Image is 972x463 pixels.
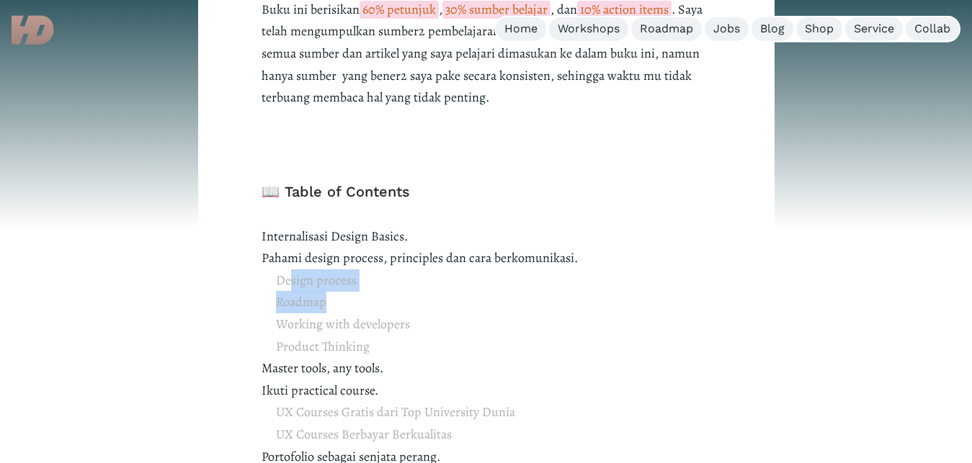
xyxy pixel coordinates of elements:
[549,17,628,41] a: Workshops
[796,17,842,41] a: Shop
[276,269,410,357] span: Design process Roadmap Working with developers Product Thinking
[631,17,702,41] a: Roadmap
[276,401,515,445] span: UX Courses Gratis dari Top University Dunia UX Courses Berbayar Berkualitas
[752,17,793,41] a: Blog
[914,22,950,37] div: Collab
[262,181,711,202] h2: 📖 Table of Contents
[705,17,749,41] a: Jobs
[504,22,538,37] div: Home
[805,22,834,37] div: Shop
[640,22,693,37] div: Roadmap
[906,17,959,41] a: Collab
[442,1,550,19] span: 30% sumber belajar
[496,17,546,41] a: Home
[760,22,785,37] div: Blog
[577,1,672,19] span: 10% action items
[713,22,740,37] div: Jobs
[845,17,903,41] a: Service
[854,22,894,37] div: Service
[360,1,439,19] span: 60% petunjuk
[558,22,620,37] div: Workshops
